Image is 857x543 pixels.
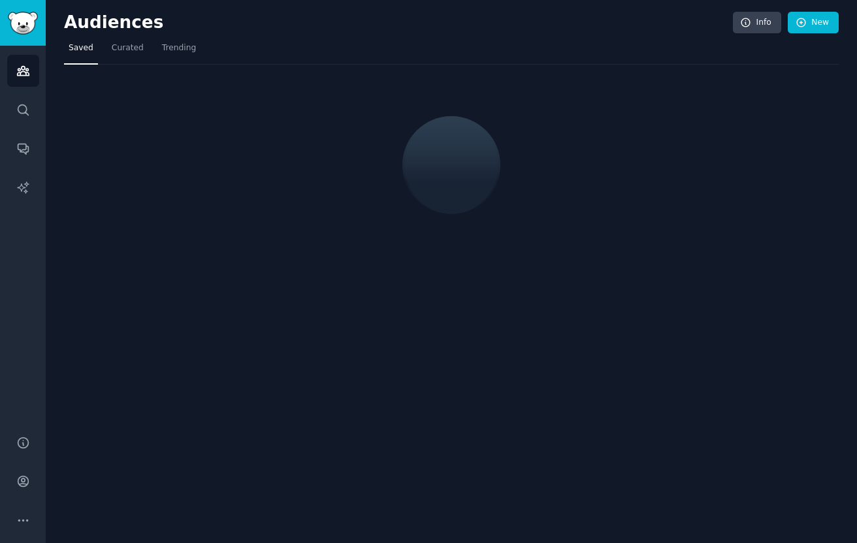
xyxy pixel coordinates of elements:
[157,38,201,65] a: Trending
[69,42,93,54] span: Saved
[8,12,38,35] img: GummySearch logo
[788,12,839,34] a: New
[733,12,781,34] a: Info
[112,42,144,54] span: Curated
[64,38,98,65] a: Saved
[162,42,196,54] span: Trending
[107,38,148,65] a: Curated
[64,12,733,33] h2: Audiences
